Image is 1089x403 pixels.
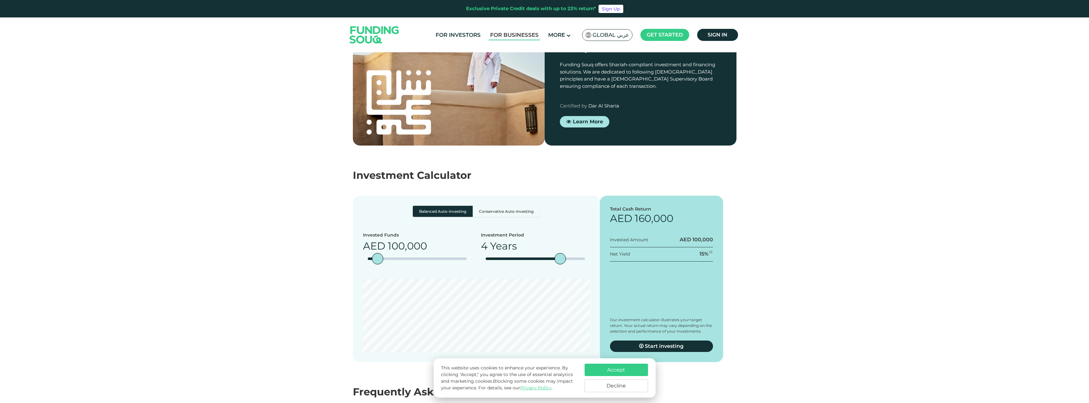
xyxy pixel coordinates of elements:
[692,237,713,243] span: 100,000
[520,385,552,391] a: Privacy Policy
[599,5,623,13] a: Sign Up
[635,212,673,224] span: 160,000
[610,212,632,224] span: AED
[699,251,704,257] span: 15
[343,19,405,51] img: Logo
[647,32,683,38] span: Get started
[585,364,648,376] button: Accept
[573,118,603,124] span: Learn More
[610,341,713,352] a: Start investing
[363,232,427,238] div: Invested Funds
[413,206,540,217] div: Basic radio toggle button group
[417,169,471,181] span: Calculator
[588,103,619,109] span: Dar Al Sharia
[560,61,721,90] div: Funding Souq offers Shariah-compliant investment and financing solutions. We are dedicated to fol...
[680,237,691,243] span: AED
[704,251,709,257] span: %
[481,232,524,238] div: Investment Period
[413,206,473,217] label: Balanced Auto-investing
[708,32,727,38] span: Sign in
[645,343,684,349] span: Start investing
[441,365,578,391] p: This website uses cookies to enhance your experience. By clicking "Accept," you agree to the use ...
[560,24,721,55] div: [DEMOGRAPHIC_DATA] Compliance
[353,169,414,181] span: Investment
[610,317,712,334] span: Our investment calculator illustrates your target return. Your actual return may vary depending o...
[486,257,585,260] tc-range-slider: date slider
[388,240,427,252] span: 100,000
[363,240,385,252] span: AED
[441,378,573,391] span: Blocking some cookies may impact your experience.
[560,116,609,127] a: Learn More
[473,206,540,217] label: Conservative Auto-investing
[610,251,630,257] span: Net Yield
[585,379,648,392] button: Decline
[466,5,596,12] div: Exclusive Private Credit deals with up to 23% return*
[353,386,503,398] span: Frequently Asked Questions
[697,29,738,41] a: Sign in
[548,32,565,38] span: More
[434,30,482,40] a: For Investors
[560,103,587,109] span: Certified by
[709,250,712,254] i: 15 forecasted net yield ~ 23% IRR
[481,240,517,252] span: 4 Years
[610,206,713,212] div: Total Cash Return
[593,31,629,39] span: Global عربي
[353,9,545,146] img: shariah-img
[489,30,540,40] a: For Businesses
[478,385,553,391] span: For details, see our .
[586,32,591,38] img: SA Flag
[610,236,648,243] div: Invested Amount
[368,257,467,260] tc-range-slider: amount slider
